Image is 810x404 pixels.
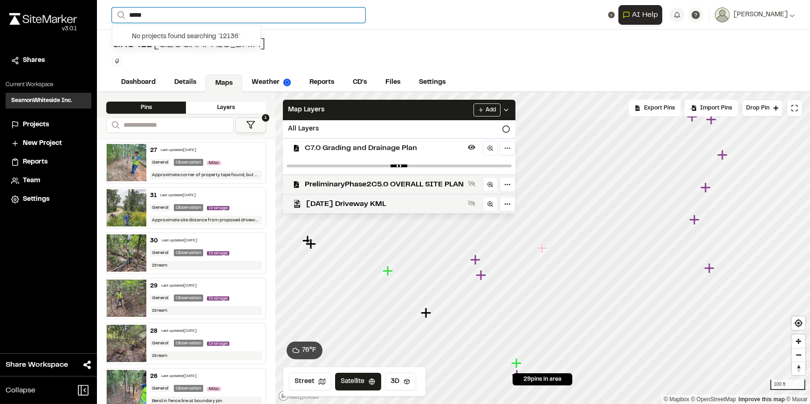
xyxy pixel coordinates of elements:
span: Export Pins [644,104,675,112]
span: Drainage [207,296,229,301]
a: Details [165,74,206,91]
span: Zoom in [792,335,805,348]
button: Add [474,103,501,116]
a: Mapbox [664,396,689,403]
span: Import Pins [700,104,732,112]
span: Drop Pin [746,104,769,112]
div: No projects found searching ` 12136 ` [112,28,261,46]
span: Add [486,106,496,114]
div: General [150,294,170,301]
div: No pins available to export [629,100,681,116]
a: Files [376,74,410,91]
div: General [150,249,170,256]
div: Stream [150,351,261,360]
span: Drainage [207,206,229,210]
div: Last updated [DATE] [161,283,197,289]
span: Share Workspace [6,359,68,370]
span: Map Layers [288,105,325,115]
a: Mapbox logo [278,390,319,401]
div: Layers [186,102,266,114]
div: Last updated [DATE] [162,238,197,244]
h3: SeamonWhiteside Inc. [11,96,72,105]
a: Team [11,176,86,186]
button: Zoom out [792,348,805,362]
span: New Project [23,138,62,149]
div: Observation [174,249,203,256]
button: Search [106,117,123,133]
div: General [150,204,170,211]
div: General [150,385,170,392]
button: Show layer [466,178,477,189]
div: Stream [150,261,261,270]
img: file [107,189,146,226]
a: Zoom to layer [483,177,498,192]
span: Zoom out [792,349,805,362]
div: Import Pins into your project [685,100,738,116]
div: Map marker [475,269,487,281]
button: 76°F [287,342,323,359]
div: 28 [150,327,158,336]
span: 1 [262,114,269,122]
button: Find my location [792,316,805,330]
button: 1 [235,117,266,133]
a: Dashboard [112,74,165,91]
div: Map marker [305,238,317,250]
div: 27 [150,146,157,155]
div: Observation [174,340,203,347]
div: Map marker [700,182,712,194]
a: Zoom to layer [483,141,498,156]
div: Map marker [511,357,523,370]
span: Drainage [207,251,229,255]
div: 26 [150,372,158,381]
a: Maps [206,75,242,92]
span: Reports [23,157,48,167]
div: Map marker [420,307,432,319]
img: kml_black_icon64.png [293,200,301,208]
div: Observation [174,204,203,211]
div: All Layers [283,120,515,138]
button: 3D [385,373,416,390]
a: CD's [343,74,376,91]
div: Last updated [DATE] [161,148,196,153]
a: OpenStreetMap [691,396,736,403]
div: Approximate corner of property tape found, but no pin￼ [150,171,261,179]
span: Drainage [207,342,229,346]
span: 29 pins in area [523,375,562,383]
span: Team [23,176,40,186]
span: PreliminaryPhase2C5.0 OVERALL SITE PLAN [305,179,464,190]
span: Misc [207,387,221,391]
a: New Project [11,138,86,149]
div: 100 ft [770,380,805,390]
button: [PERSON_NAME] [715,7,795,22]
div: Observation [174,294,203,301]
img: file [107,325,146,362]
button: Clear text [608,12,615,18]
div: Map marker [470,254,482,266]
button: Hide layer [466,142,477,153]
div: Map marker [686,111,699,123]
div: General [150,340,170,347]
div: Last updated [DATE] [160,193,196,199]
div: General [150,159,170,166]
a: Reports [11,157,86,167]
a: Zoom to layer [483,197,498,212]
img: User [715,7,730,22]
div: Open AI Assistant [618,5,666,25]
div: Map marker [302,235,314,247]
span: [PERSON_NAME] [734,10,788,20]
button: Search [112,7,129,23]
a: Reports [300,74,343,91]
div: Observation [174,385,203,392]
a: Settings [11,194,86,205]
span: Collapse [6,385,35,396]
span: C7.0 Grading and Drainage Plan [305,143,464,154]
div: 31 [150,192,157,200]
img: precipai.png [283,79,291,86]
span: 76 ° F [302,345,317,356]
button: Show layer [466,198,477,209]
img: file [107,144,146,181]
img: file [107,234,146,272]
p: Current Workspace [6,81,91,89]
div: Last updated [DATE] [161,374,197,379]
